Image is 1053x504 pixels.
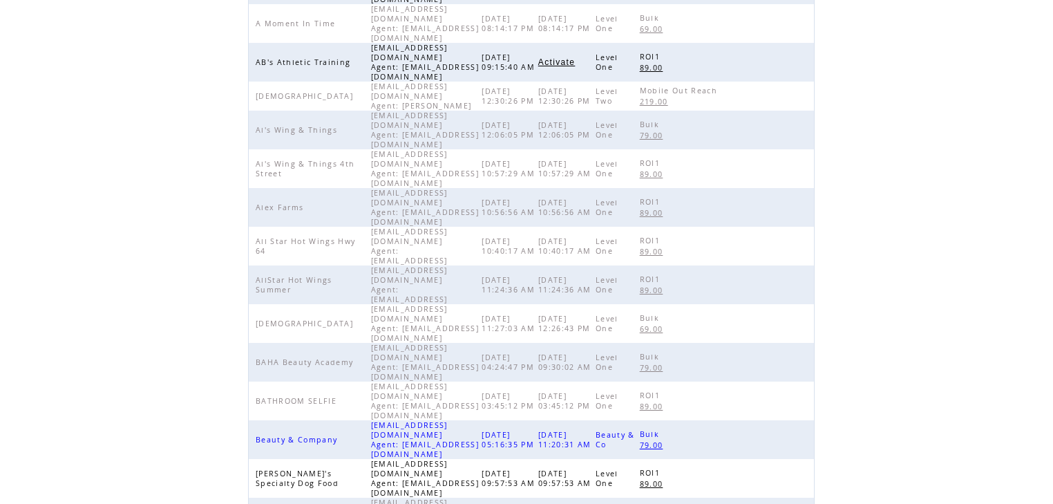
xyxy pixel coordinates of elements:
span: [DATE] 12:06:05 PM [538,120,594,140]
a: 89.00 [640,168,670,180]
span: 89.00 [640,208,667,218]
span: AB's Athletic Training [256,57,354,67]
span: [DATE] 11:24:36 AM [538,275,595,295]
span: ROI1 [640,197,663,207]
span: 79.00 [640,131,667,140]
span: ROI1 [640,158,663,168]
span: [DATE] 10:40:17 AM [538,236,595,256]
span: Level Two [596,86,618,106]
span: 89.00 [640,479,667,489]
span: 89.00 [640,169,667,179]
a: 89.00 [640,207,670,218]
span: Level One [596,469,618,488]
span: 89.00 [640,402,667,411]
span: [EMAIL_ADDRESS][DOMAIN_NAME] Agent: [EMAIL_ADDRESS][DOMAIN_NAME] [371,188,479,227]
span: 89.00 [640,63,667,73]
span: ROI1 [640,274,663,284]
span: Bulk [640,13,663,23]
span: Level One [596,353,618,372]
span: [DATE] 09:15:40 AM [482,53,538,72]
span: [DATE] 10:57:29 AM [482,159,538,178]
span: 89.00 [640,247,667,256]
span: [EMAIL_ADDRESS][DOMAIN_NAME] Agent: [EMAIL_ADDRESS][DOMAIN_NAME] [371,111,479,149]
a: 89.00 [640,478,670,489]
span: Bulk [640,313,663,323]
span: Bulk [640,352,663,362]
span: BAHA Beauty Academy [256,357,357,367]
span: Bulk [640,429,663,439]
span: [EMAIL_ADDRESS][DOMAIN_NAME] Agent: [EMAIL_ADDRESS][DOMAIN_NAME] [371,420,479,459]
span: AllStar Hot Wings Summer [256,275,332,295]
a: 69.00 [640,23,670,35]
span: [DATE] 09:30:02 AM [538,353,595,372]
span: [EMAIL_ADDRESS][DOMAIN_NAME] Agent: [EMAIL_ADDRESS][DOMAIN_NAME] [371,382,479,420]
span: Al's Wing & Things [256,125,341,135]
span: [DATE] 11:27:03 AM [482,314,538,333]
a: 89.00 [640,284,670,296]
span: Level One [596,159,618,178]
span: [DATE] 12:30:26 PM [482,86,538,106]
span: Level One [596,198,618,217]
span: Mobile Out Reach [640,86,721,95]
span: [EMAIL_ADDRESS][DOMAIN_NAME] Agent: [EMAIL_ADDRESS] [371,265,451,304]
span: [EMAIL_ADDRESS][DOMAIN_NAME] Agent: [EMAIL_ADDRESS][DOMAIN_NAME] [371,149,479,188]
span: [EMAIL_ADDRESS][DOMAIN_NAME] Agent: [EMAIL_ADDRESS] [371,227,451,265]
span: [EMAIL_ADDRESS][DOMAIN_NAME] Agent: [EMAIL_ADDRESS][DOMAIN_NAME] [371,304,479,343]
span: [EMAIL_ADDRESS][DOMAIN_NAME] Agent: [PERSON_NAME] [371,82,475,111]
span: [DATE] 08:14:17 PM [482,14,538,33]
span: [DATE] 11:24:36 AM [482,275,538,295]
span: [DATE] 10:57:29 AM [538,159,595,178]
span: [EMAIL_ADDRESS][DOMAIN_NAME] Agent: [EMAIL_ADDRESS][DOMAIN_NAME] [371,459,479,498]
span: BATHROOM SELFIE [256,396,340,406]
span: [DATE] 12:30:26 PM [538,86,594,106]
span: A Moment In Time [256,19,339,28]
span: ROI1 [640,236,663,245]
span: 89.00 [640,286,667,295]
span: Level One [596,236,618,256]
span: [DATE] 12:26:43 PM [538,314,594,333]
span: 69.00 [640,324,667,334]
span: [EMAIL_ADDRESS][DOMAIN_NAME] Agent: [EMAIL_ADDRESS][DOMAIN_NAME] [371,43,479,82]
span: Level One [596,120,618,140]
a: 89.00 [640,400,670,412]
span: Level One [596,391,618,411]
span: Level One [596,314,618,333]
a: 219.00 [640,95,675,107]
span: ROI1 [640,468,663,478]
span: [DATE] 10:56:56 AM [482,198,538,217]
span: [EMAIL_ADDRESS][DOMAIN_NAME] Agent: [EMAIL_ADDRESS][DOMAIN_NAME] [371,4,479,43]
span: Alex Farms [256,203,307,212]
span: Beauty & Company [256,435,341,445]
span: [DATE] 08:14:17 PM [538,14,594,33]
span: Beauty & Co [596,430,635,449]
span: ROI1 [640,391,663,400]
span: [DATE] 10:40:17 AM [482,236,538,256]
span: 79.00 [640,363,667,373]
a: 89.00 [640,62,670,73]
span: Bulk [640,120,663,129]
span: [DEMOGRAPHIC_DATA] [256,91,357,101]
span: 79.00 [640,440,667,450]
span: Activate [538,57,575,67]
span: ROI1 [640,52,663,62]
span: Level One [596,275,618,295]
a: 79.00 [640,129,670,141]
span: Level One [596,14,618,33]
span: [DATE] 03:45:12 PM [538,391,594,411]
span: [DEMOGRAPHIC_DATA] [256,319,357,328]
span: [DATE] 05:16:35 PM [482,430,538,449]
span: [DATE] 10:56:56 AM [538,198,595,217]
span: Level One [596,53,618,72]
span: [DATE] 04:24:47 PM [482,353,538,372]
span: [PERSON_NAME]'s Specialty Dog Food [256,469,342,488]
a: 69.00 [640,323,670,335]
span: [DATE] 09:57:53 AM [482,469,538,488]
span: All Star Hot Wings Hwy 64 [256,236,355,256]
span: 69.00 [640,24,667,34]
span: 219.00 [640,97,672,106]
span: [DATE] 12:06:05 PM [482,120,538,140]
a: 79.00 [640,362,670,373]
a: 79.00 [640,439,670,451]
a: Activate [538,58,575,66]
span: [EMAIL_ADDRESS][DOMAIN_NAME] Agent: [EMAIL_ADDRESS][DOMAIN_NAME] [371,343,479,382]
